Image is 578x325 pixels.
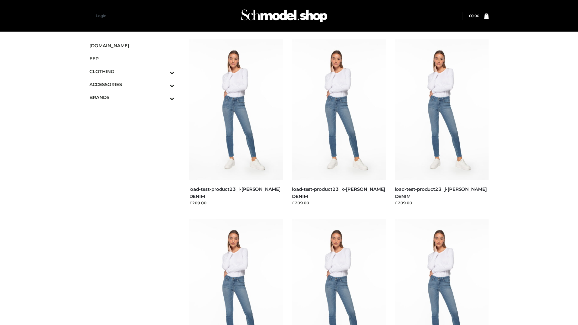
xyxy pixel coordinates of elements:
span: CLOTHING [89,68,174,75]
bdi: 0.00 [469,14,479,18]
img: Schmodel Admin 964 [239,4,329,28]
a: ACCESSORIESToggle Submenu [89,78,174,91]
a: load-test-product23_k-[PERSON_NAME] DENIM [292,186,385,199]
div: £209.00 [189,200,283,206]
button: Toggle Submenu [153,91,174,104]
span: FFP [89,55,174,62]
a: FFP [89,52,174,65]
a: BRANDSToggle Submenu [89,91,174,104]
a: Login [96,14,106,18]
a: load-test-product23_l-[PERSON_NAME] DENIM [189,186,281,199]
a: £0.00 [469,14,479,18]
span: ACCESSORIES [89,81,174,88]
span: £ [469,14,471,18]
a: [DOMAIN_NAME] [89,39,174,52]
button: Toggle Submenu [153,78,174,91]
span: [DOMAIN_NAME] [89,42,174,49]
span: BRANDS [89,94,174,101]
div: £209.00 [395,200,489,206]
div: £209.00 [292,200,386,206]
a: CLOTHINGToggle Submenu [89,65,174,78]
a: load-test-product23_j-[PERSON_NAME] DENIM [395,186,487,199]
button: Toggle Submenu [153,65,174,78]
